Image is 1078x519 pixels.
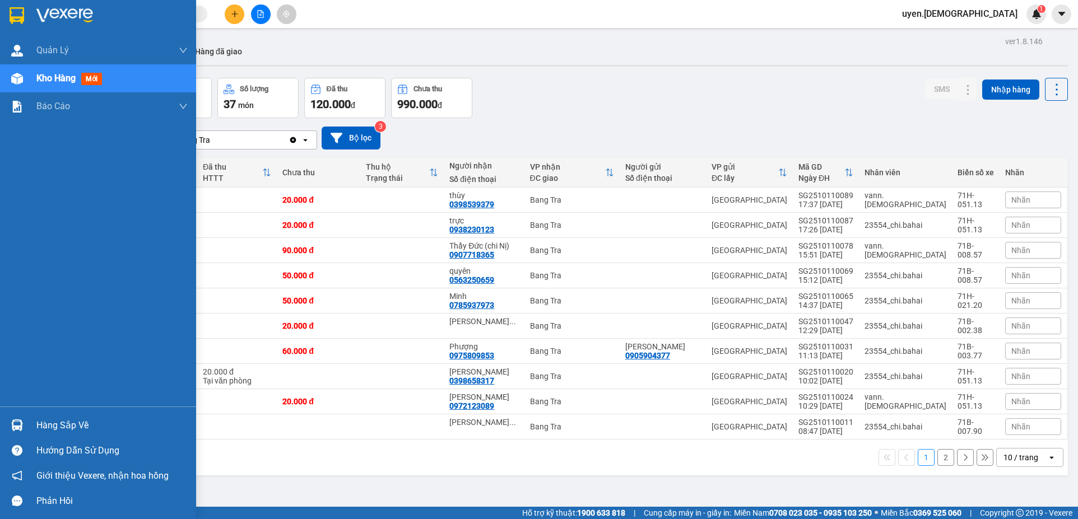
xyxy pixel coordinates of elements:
div: vann.bahai [865,241,946,259]
div: Bang Tra [530,296,614,305]
div: 71B-002.38 [958,317,994,335]
div: 14:37 [DATE] [798,301,853,310]
div: 0398539379 [449,200,494,209]
div: Linh [449,367,518,376]
button: Hàng đã giao [186,38,251,65]
span: Nhãn [1011,422,1030,431]
span: plus [231,10,239,18]
div: Bang Tra [530,246,614,255]
div: SG2510110011 [798,418,853,427]
div: 0785937973 [449,301,494,310]
span: Giới thiệu Vexere, nhận hoa hồng [36,469,169,483]
div: Trạng thái [366,174,429,183]
div: ĐC lấy [712,174,778,183]
div: 20.000 đ [282,397,355,406]
span: Nhãn [1011,347,1030,356]
span: copyright [1016,509,1024,517]
svg: Clear value [289,135,298,144]
div: 23554_chi.bahai [865,271,946,280]
th: Toggle SortBy [197,158,277,188]
div: Hướng dẫn sử dụng [36,442,188,459]
span: caret-down [1057,9,1067,19]
span: đ [351,101,355,110]
div: SG2510110024 [798,392,853,401]
span: message [12,495,22,506]
div: 12:29 [DATE] [798,326,853,335]
div: Phượng [449,342,518,351]
span: Nhãn [1011,221,1030,230]
div: 15:51 [DATE] [798,250,853,259]
div: SG2510110047 [798,317,853,326]
div: Nhãn [1005,168,1061,177]
div: 23554_chi.bahai [865,321,946,330]
button: Chưa thu990.000đ [391,78,472,118]
sup: 3 [375,121,386,132]
sup: 1 [1038,5,1046,13]
span: | [970,507,972,519]
div: SG2510110065 [798,292,853,301]
div: 10:02 [DATE] [798,376,853,385]
th: Toggle SortBy [706,158,793,188]
div: SG2510110020 [798,367,853,376]
div: SG2510110087 [798,216,853,225]
th: Toggle SortBy [360,158,444,188]
div: 23554_chi.bahai [865,422,946,431]
input: Selected Bang Tra. [211,134,212,146]
div: [GEOGRAPHIC_DATA] [712,296,787,305]
div: 71H-051.13 [958,392,994,410]
div: [GEOGRAPHIC_DATA] [712,221,787,230]
span: Nhãn [1011,372,1030,381]
div: 17:37 [DATE] [798,200,853,209]
div: Biển số xe [958,168,994,177]
div: 71H-051.13 [958,367,994,385]
div: Đã thu [203,162,262,171]
strong: 0369 525 060 [913,508,961,517]
div: 17:26 [DATE] [798,225,853,234]
strong: 0708 023 035 - 0935 103 250 [769,508,872,517]
span: aim [282,10,290,18]
div: 20.000 đ [282,321,355,330]
div: [GEOGRAPHIC_DATA] [712,246,787,255]
svg: open [301,135,310,144]
div: 90.000 đ [282,246,355,255]
div: Người gửi [625,162,700,171]
div: 0398658317 [449,376,494,385]
button: Bộ lọc [322,127,380,149]
button: aim [277,4,296,24]
div: 71B-007.90 [958,418,994,436]
div: Ngày ĐH [798,174,844,183]
div: Bang Tra [530,321,614,330]
span: Miền Bắc [881,507,961,519]
div: quyên [449,266,518,275]
div: 20.000 đ [203,367,271,376]
img: warehouse-icon [11,73,23,85]
div: 0938230123 [449,225,494,234]
div: Bang Tra [530,347,614,356]
span: Nhãn [1011,321,1030,330]
span: notification [12,470,22,481]
div: Hàng sắp về [36,417,188,434]
div: Thầy Đức (chi Nị) [449,241,518,250]
span: Nhãn [1011,195,1030,204]
span: Nhãn [1011,296,1030,305]
span: 120.000 [310,97,351,111]
span: Báo cáo [36,99,70,113]
button: caret-down [1052,4,1071,24]
div: Số điện thoại [449,175,518,184]
div: 0563250659 [449,275,494,284]
div: SG2510110069 [798,266,853,275]
div: vann.bahai [865,392,946,410]
div: [GEOGRAPHIC_DATA] [712,372,787,381]
div: 71H-051.13 [958,216,994,234]
span: 1 [1039,5,1043,13]
span: Miền Nam [734,507,872,519]
div: [GEOGRAPHIC_DATA] [712,422,787,431]
span: 990.000 [397,97,438,111]
th: Toggle SortBy [524,158,620,188]
div: HTTT [203,174,262,183]
span: đ [438,101,442,110]
span: 37 [224,97,236,111]
div: 71H-021.20 [958,292,994,310]
div: Chưa thu [413,85,442,93]
div: ngọc lan [449,392,518,401]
